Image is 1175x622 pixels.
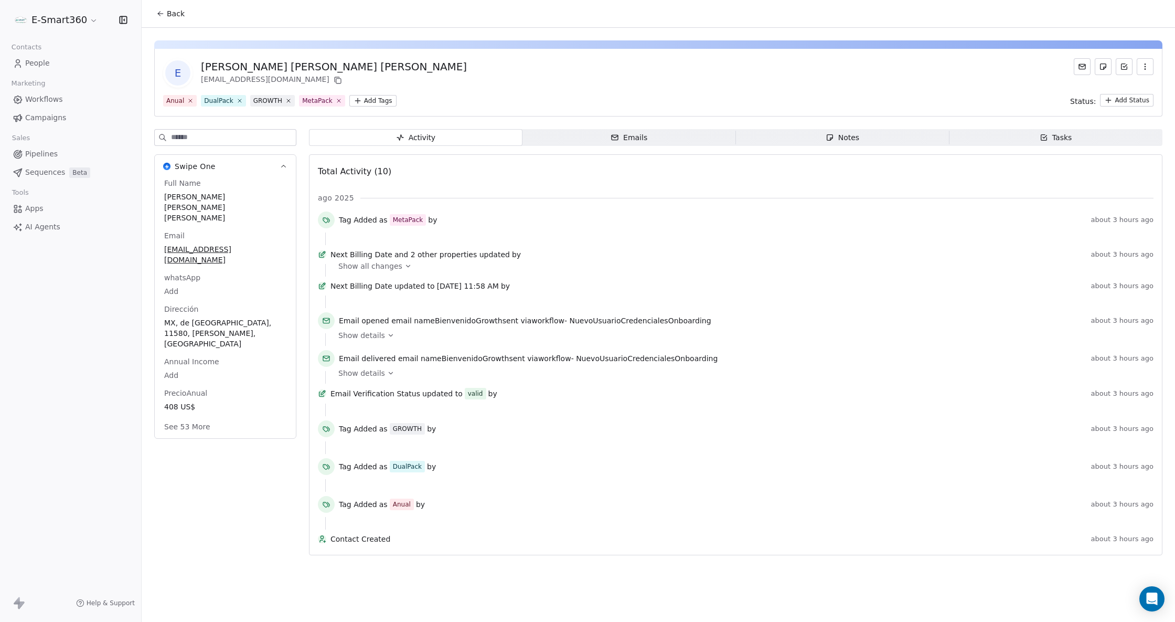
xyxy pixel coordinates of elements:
[1091,500,1153,509] span: about 3 hours ago
[8,145,133,163] a: Pipelines
[393,424,422,434] div: GROWTH
[338,330,1146,341] a: Show details
[339,317,389,325] span: Email opened
[339,215,377,225] span: Tag Added
[175,161,216,172] span: Swipe One
[8,200,133,217] a: Apps
[1091,535,1153,543] span: about 3 hours ago
[253,96,282,106] div: GROWTH
[162,178,203,188] span: Full Name
[167,8,185,19] span: Back
[330,388,420,399] span: Email Verification Status
[1091,282,1153,290] span: about 3 hours ago
[422,388,463,399] span: updated to
[501,281,510,291] span: by
[8,164,133,181] a: SequencesBeta
[330,249,392,260] span: Next Billing Date
[302,96,333,106] div: MetaPack
[15,14,27,26] img: -.png
[25,112,66,123] span: Campaigns
[164,192,286,223] span: [PERSON_NAME] [PERSON_NAME] [PERSON_NAME]
[8,55,133,72] a: People
[201,74,467,87] div: [EMAIL_ADDRESS][DOMAIN_NAME]
[1091,354,1153,363] span: about 3 hours ago
[164,244,286,265] span: [EMAIL_ADDRESS][DOMAIN_NAME]
[163,163,170,170] img: Swipe One
[379,215,388,225] span: as
[442,354,509,363] span: BienvenidoGrowth
[165,60,190,86] span: E
[1139,586,1165,612] div: Open Intercom Messenger
[155,155,296,178] button: Swipe OneSwipe One
[162,230,187,241] span: Email
[393,215,423,225] div: MetaPack
[8,91,133,108] a: Workflows
[7,39,46,55] span: Contacts
[8,218,133,236] a: AI Agents
[339,461,377,472] span: Tag Added
[512,249,521,260] span: by
[25,203,44,214] span: Apps
[7,130,35,146] span: Sales
[76,599,135,607] a: Help & Support
[162,272,202,283] span: whatsApp
[87,599,135,607] span: Help & Support
[318,193,354,203] span: ago 2025
[379,499,388,510] span: as
[569,317,711,325] span: NuevoUsuarioCredencialesOnboarding
[155,178,296,438] div: Swipe OneSwipe One
[338,261,402,271] span: Show all changes
[7,76,50,91] span: Marketing
[468,388,483,399] div: valid
[330,281,392,291] span: Next Billing Date
[611,132,647,143] div: Emails
[1100,94,1153,107] button: Add Status
[393,462,422,471] div: DualPack
[164,402,286,412] span: 408 US$
[338,330,385,341] span: Show details
[25,222,60,233] span: AI Agents
[1091,250,1153,259] span: about 3 hours ago
[204,96,233,106] div: DualPack
[1070,96,1096,107] span: Status:
[488,388,497,399] span: by
[1091,317,1153,325] span: about 3 hours ago
[437,281,499,291] span: [DATE] 11:58 AM
[162,388,209,398] span: PrecioAnual
[164,286,286,297] span: Add
[25,94,63,105] span: Workflows
[201,59,467,74] div: [PERSON_NAME] [PERSON_NAME] [PERSON_NAME]
[435,317,503,325] span: BienvenidoGrowth
[338,368,385,378] span: Show details
[25,149,58,160] span: Pipelines
[338,261,1146,271] a: Show all changes
[379,424,388,434] span: as
[349,95,397,107] button: Add Tags
[427,424,436,434] span: by
[427,461,436,472] span: by
[164,370,286,381] span: Add
[69,167,90,178] span: Beta
[7,185,33,201] span: Tools
[826,132,859,143] div: Notes
[416,499,425,510] span: by
[428,215,437,225] span: by
[8,109,133,126] a: Campaigns
[339,499,377,510] span: Tag Added
[318,166,391,176] span: Total Activity (10)
[379,461,388,472] span: as
[1091,425,1153,433] span: about 3 hours ago
[1040,132,1072,143] div: Tasks
[25,58,50,69] span: People
[339,315,711,326] span: email name sent via workflow -
[330,534,1087,544] span: Contact Created
[162,304,200,314] span: Dirección
[1091,216,1153,224] span: about 3 hours ago
[31,13,87,27] span: E-Smart360
[576,354,718,363] span: NuevoUsuarioCredencialesOnboarding
[338,368,1146,378] a: Show details
[166,96,184,106] div: Anual
[150,4,191,23] button: Back
[394,281,435,291] span: updated to
[13,11,100,29] button: E-Smart360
